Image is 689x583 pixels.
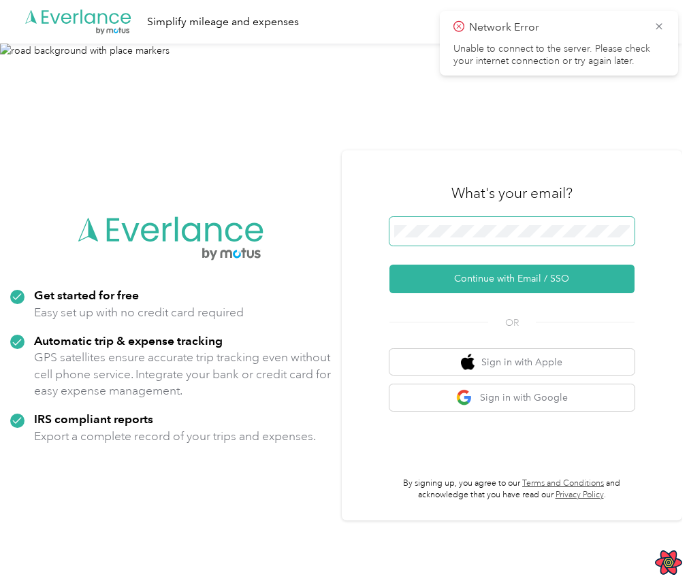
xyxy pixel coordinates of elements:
strong: Get started for free [34,288,139,302]
p: Easy set up with no credit card required [34,304,244,321]
p: GPS satellites ensure accurate trip tracking even without cell phone service. Integrate your bank... [34,349,332,399]
strong: Automatic trip & expense tracking [34,333,223,348]
img: apple logo [461,354,475,371]
button: google logoSign in with Google [389,384,635,411]
a: Terms and Conditions [522,478,604,488]
strong: IRS compliant reports [34,412,153,426]
button: Open React Query Devtools [655,549,682,576]
h3: What's your email? [451,184,573,203]
span: OR [488,316,536,330]
p: Network Error [469,19,643,36]
a: Privacy Policy [556,490,604,500]
button: Continue with Email / SSO [389,265,635,293]
button: apple logoSign in with Apple [389,349,635,376]
img: google logo [456,389,473,406]
p: Export a complete record of your trips and expenses. [34,428,316,445]
p: By signing up, you agree to our and acknowledge that you have read our . [389,478,635,501]
div: Simplify mileage and expenses [147,14,299,31]
p: Unable to connect to the server. Please check your internet connection or try again later. [453,43,664,67]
